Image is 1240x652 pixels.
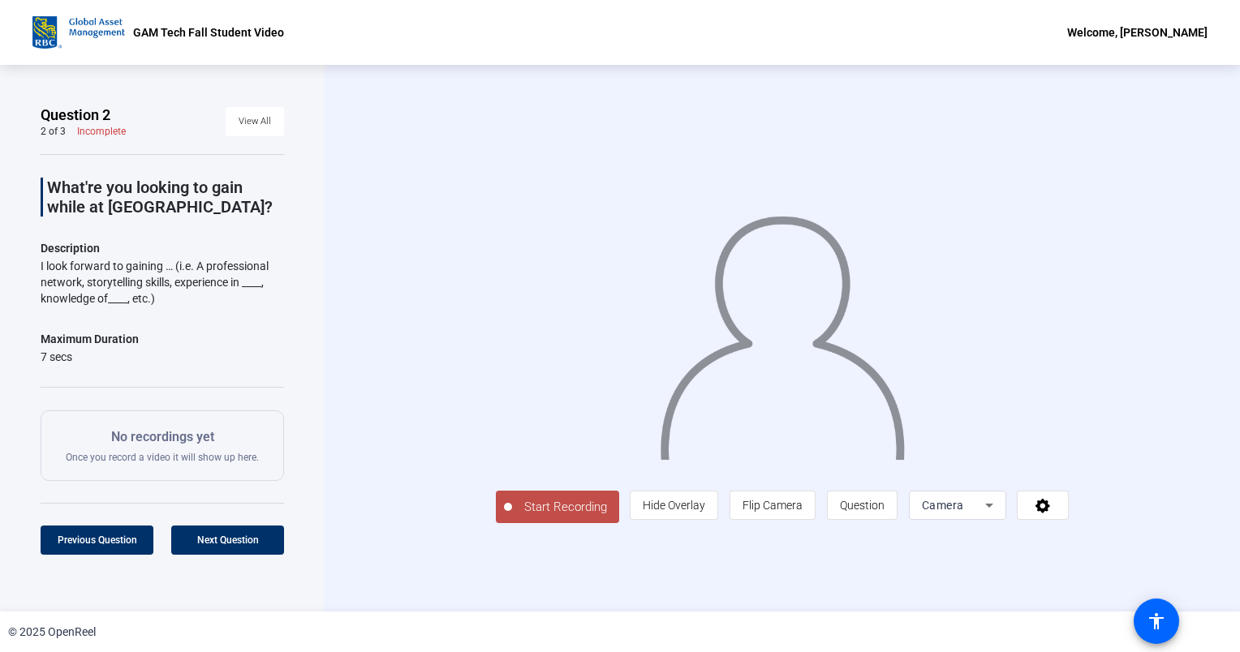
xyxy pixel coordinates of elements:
button: View All [226,107,284,136]
span: View All [239,109,271,134]
span: Camera [922,499,964,512]
button: Next Question [171,525,284,555]
div: Once you record a video it will show up here. [66,427,259,464]
p: No recordings yet [66,427,259,447]
div: 7 secs [41,349,139,365]
span: Previous Question [58,534,137,546]
div: Maximum Duration [41,329,139,349]
div: Welcome, [PERSON_NAME] [1067,23,1208,42]
div: 2 of 3 [41,125,66,138]
mat-icon: accessibility [1147,611,1166,631]
p: GAM Tech Fall Student Video [133,23,284,42]
button: Hide Overlay [630,491,718,520]
span: Next Question [197,534,259,546]
button: Previous Question [41,525,153,555]
span: Flip Camera [743,499,803,512]
p: What're you looking to gain while at [GEOGRAPHIC_DATA]? [47,178,284,217]
button: Flip Camera [730,491,816,520]
span: Question [840,499,885,512]
button: Question [827,491,898,520]
span: Start Recording [512,498,619,517]
button: Start Recording [496,491,619,523]
img: OpenReel logo [32,16,125,49]
div: © 2025 OpenReel [8,624,96,641]
span: Hide Overlay [643,499,705,512]
img: overlay [658,201,906,459]
p: Description [41,238,284,258]
div: I look forward to gaining … (i.e. A professional network, storytelling skills, experience in ____... [41,258,284,307]
span: Question 2 [41,105,110,125]
div: Incomplete [77,125,126,138]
